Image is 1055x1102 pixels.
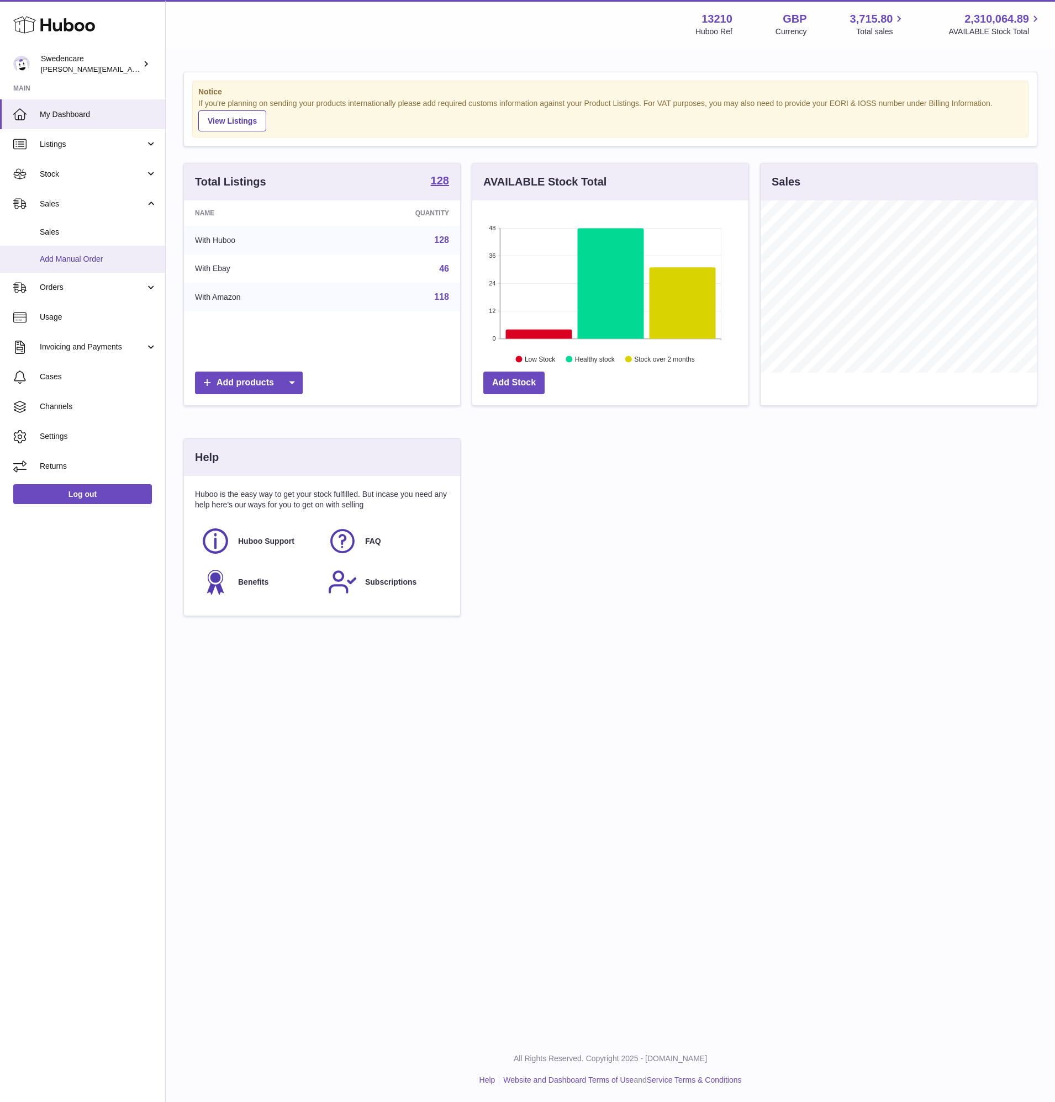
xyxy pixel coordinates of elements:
[634,355,694,363] text: Stock over 2 months
[195,372,303,394] a: Add products
[201,526,317,556] a: Huboo Support
[175,1053,1046,1064] p: All Rights Reserved. Copyright 2025 - [DOMAIN_NAME]
[850,12,906,37] a: 3,715.80 Total sales
[201,567,317,597] a: Benefits
[195,174,266,189] h3: Total Listings
[328,567,444,597] a: Subscriptions
[41,54,140,75] div: Swedencare
[964,12,1029,27] span: 2,310,064.89
[184,283,335,311] td: With Amazon
[40,109,157,120] span: My Dashboard
[40,342,145,352] span: Invoicing and Payments
[41,65,281,73] span: [PERSON_NAME][EMAIL_ADDRESS][PERSON_NAME][DOMAIN_NAME]
[40,227,157,237] span: Sales
[776,27,807,37] div: Currency
[434,292,449,301] a: 118
[850,12,893,27] span: 3,715.80
[431,175,449,188] a: 128
[184,255,335,283] td: With Ebay
[184,200,335,226] th: Name
[489,308,495,314] text: 12
[40,139,145,150] span: Listings
[40,199,145,209] span: Sales
[856,27,905,37] span: Total sales
[431,175,449,186] strong: 128
[195,450,219,465] h3: Help
[525,355,556,363] text: Low Stock
[783,12,806,27] strong: GBP
[365,536,381,547] span: FAQ
[40,461,157,471] span: Returns
[503,1075,634,1084] a: Website and Dashboard Terms of Use
[40,282,145,293] span: Orders
[40,254,157,264] span: Add Manual Order
[483,174,606,189] h3: AVAILABLE Stock Total
[479,1075,495,1084] a: Help
[40,431,157,442] span: Settings
[238,536,294,547] span: Huboo Support
[499,1075,741,1085] li: and
[13,56,30,72] img: daniel.corbridge@swedencare.co.uk
[40,401,157,412] span: Channels
[198,98,1022,131] div: If you're planning on sending your products internationally please add required customs informati...
[647,1075,742,1084] a: Service Terms & Conditions
[948,27,1042,37] span: AVAILABLE Stock Total
[238,577,268,587] span: Benefits
[483,372,545,394] a: Add Stock
[40,312,157,322] span: Usage
[772,174,800,189] h3: Sales
[184,226,335,255] td: With Huboo
[328,526,444,556] a: FAQ
[575,355,615,363] text: Healthy stock
[40,169,145,179] span: Stock
[695,27,732,37] div: Huboo Ref
[492,335,495,342] text: 0
[13,484,152,504] a: Log out
[489,225,495,231] text: 48
[195,489,449,510] p: Huboo is the easy way to get your stock fulfilled. But incase you need any help here's our ways f...
[198,87,1022,97] strong: Notice
[198,110,266,131] a: View Listings
[701,12,732,27] strong: 13210
[439,264,449,273] a: 46
[335,200,460,226] th: Quantity
[948,12,1042,37] a: 2,310,064.89 AVAILABLE Stock Total
[365,577,416,587] span: Subscriptions
[434,235,449,245] a: 128
[489,252,495,259] text: 36
[40,372,157,382] span: Cases
[489,280,495,287] text: 24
